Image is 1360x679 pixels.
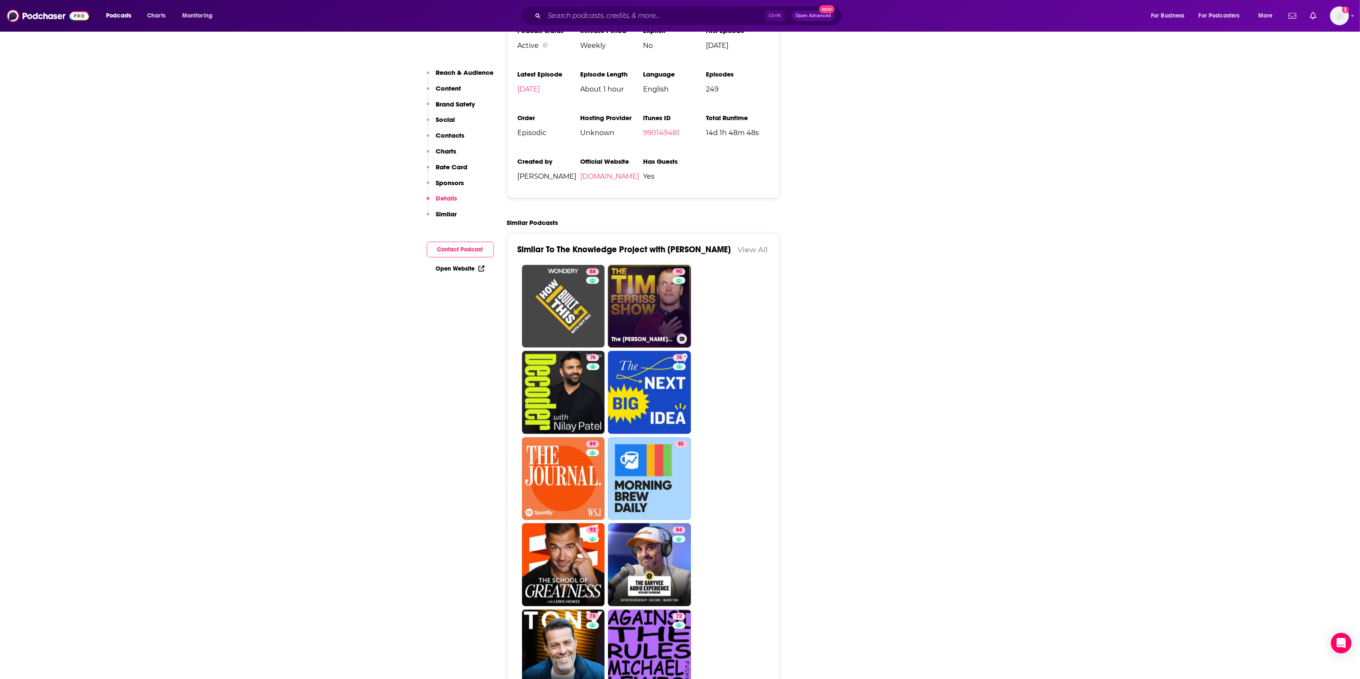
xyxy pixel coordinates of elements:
[675,441,687,448] a: 83
[643,70,706,78] h3: Language
[706,41,769,50] span: [DATE]
[590,526,596,534] span: 92
[706,70,769,78] h3: Episodes
[706,129,769,137] span: 14d 1h 48m 48s
[673,613,685,620] a: 72
[522,523,605,606] a: 92
[436,100,475,108] p: Brand Safety
[518,41,581,50] div: Active
[586,269,599,275] a: 88
[142,9,171,23] a: Charts
[586,613,599,620] a: 78
[590,268,596,276] span: 88
[1342,6,1349,13] svg: Add a profile image
[518,244,731,255] a: Similar To The Knowledge Project with [PERSON_NAME]
[436,131,465,139] p: Contacts
[7,8,89,24] img: Podchaser - Follow, Share and Rate Podcasts
[643,157,706,165] h3: Has Guests
[1307,9,1320,23] a: Show notifications dropdown
[427,100,475,116] button: Brand Safety
[1193,9,1252,23] button: open menu
[1330,6,1349,25] img: User Profile
[1285,9,1300,23] a: Show notifications dropdown
[544,9,765,23] input: Search podcasts, credits, & more...
[590,612,596,621] span: 78
[580,157,643,165] h3: Official Website
[522,265,605,348] a: 88
[436,84,461,92] p: Content
[676,268,682,276] span: 90
[673,354,685,361] a: 76
[518,172,581,180] span: [PERSON_NAME]
[427,242,494,257] button: Contact Podcast
[176,9,224,23] button: open menu
[529,6,850,26] div: Search podcasts, credits, & more...
[1330,6,1349,25] span: Logged in as Tessarossi87
[1199,10,1240,22] span: For Podcasters
[436,194,457,202] p: Details
[427,84,461,100] button: Content
[580,70,643,78] h3: Episode Length
[580,85,643,93] span: About 1 hour
[518,70,581,78] h3: Latest Episode
[427,115,455,131] button: Social
[427,210,457,226] button: Similar
[106,10,131,22] span: Podcasts
[518,129,581,137] span: Episodic
[738,245,768,254] a: View All
[1145,9,1195,23] button: open menu
[586,527,599,534] a: 92
[587,354,599,361] a: 76
[436,210,457,218] p: Similar
[678,440,684,449] span: 83
[590,440,596,449] span: 89
[147,10,165,22] span: Charts
[1331,633,1351,653] div: Open Intercom Messenger
[643,85,706,93] span: English
[643,172,706,180] span: Yes
[182,10,212,22] span: Monitoring
[643,129,679,137] a: 990149481
[608,437,691,520] a: 83
[1151,10,1185,22] span: For Business
[100,9,142,23] button: open menu
[706,114,769,122] h3: Total Runtime
[673,269,685,275] a: 90
[518,85,540,93] a: [DATE]
[1252,9,1283,23] button: open menu
[819,5,835,13] span: New
[436,179,464,187] p: Sponsors
[586,441,599,448] a: 89
[706,85,769,93] span: 249
[427,68,494,84] button: Reach & Audience
[580,41,643,50] span: Weekly
[643,114,706,122] h3: iTunes ID
[436,265,484,272] a: Open Website
[765,10,785,21] span: Ctrl K
[580,129,643,137] span: Unknown
[436,115,455,124] p: Social
[522,351,605,434] a: 76
[436,163,468,171] p: Rate Card
[608,351,691,434] a: 76
[608,523,691,606] a: 84
[427,147,457,163] button: Charts
[611,336,673,343] h3: The [PERSON_NAME] Show
[427,194,457,210] button: Details
[796,14,831,18] span: Open Advanced
[427,179,464,195] button: Sponsors
[676,612,682,621] span: 72
[580,114,643,122] h3: Hosting Provider
[792,11,835,21] button: Open AdvancedNew
[436,68,494,77] p: Reach & Audience
[518,114,581,122] h3: Order
[522,437,605,520] a: 89
[580,172,639,180] a: [DOMAIN_NAME]
[518,157,581,165] h3: Created by
[427,163,468,179] button: Rate Card
[676,354,682,362] span: 76
[676,526,682,534] span: 84
[507,218,558,227] h2: Similar Podcasts
[643,41,706,50] span: No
